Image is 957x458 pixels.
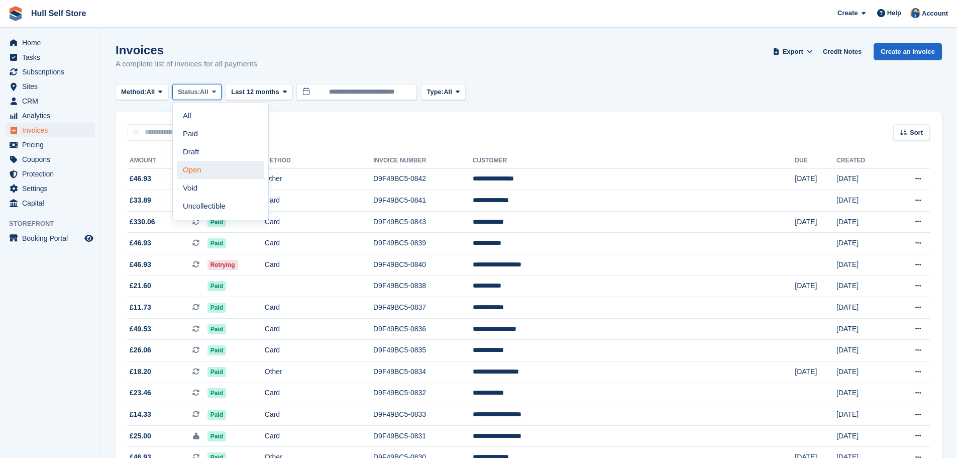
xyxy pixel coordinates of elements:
[265,297,373,319] td: Card
[5,167,95,181] a: menu
[373,361,473,383] td: D9F49BC5-0834
[265,318,373,340] td: Card
[177,197,264,215] a: Uncollectible
[130,238,151,248] span: £46.93
[207,431,226,441] span: Paid
[795,276,836,297] td: [DATE]
[121,87,147,97] span: Method:
[265,153,373,169] th: Method
[5,109,95,123] a: menu
[207,281,226,291] span: Paid
[200,87,208,97] span: All
[22,109,82,123] span: Analytics
[373,211,473,233] td: D9F49BC5-0843
[207,324,226,334] span: Paid
[207,260,238,270] span: Retrying
[226,84,292,101] button: Last 12 months
[130,173,151,184] span: £46.93
[910,8,920,18] img: Hull Self Store
[265,211,373,233] td: Card
[22,181,82,196] span: Settings
[130,431,151,441] span: £25.00
[9,219,100,229] span: Storefront
[5,138,95,152] a: menu
[836,361,890,383] td: [DATE]
[836,383,890,404] td: [DATE]
[5,79,95,94] a: menu
[373,404,473,426] td: D9F49BC5-0833
[836,254,890,276] td: [DATE]
[265,233,373,254] td: Card
[147,87,155,97] span: All
[116,43,257,57] h1: Invoices
[373,383,473,404] td: D9F49BC5-0832
[795,153,836,169] th: Due
[373,340,473,361] td: D9F49BC5-0835
[373,276,473,297] td: D9F49BC5-0838
[922,9,948,19] span: Account
[910,128,923,138] span: Sort
[836,318,890,340] td: [DATE]
[22,231,82,245] span: Booking Portal
[473,153,795,169] th: Customer
[130,281,151,291] span: £21.60
[427,87,444,97] span: Type:
[22,196,82,210] span: Capital
[5,123,95,137] a: menu
[5,94,95,108] a: menu
[836,153,890,169] th: Created
[265,340,373,361] td: Card
[421,84,465,101] button: Type: All
[265,190,373,212] td: Card
[5,65,95,79] a: menu
[836,297,890,319] td: [DATE]
[836,211,890,233] td: [DATE]
[130,302,151,313] span: £11.73
[265,425,373,447] td: Card
[783,47,803,57] span: Export
[130,345,151,355] span: £26.06
[22,138,82,152] span: Pricing
[116,58,257,70] p: A complete list of invoices for all payments
[836,233,890,254] td: [DATE]
[172,84,222,101] button: Status: All
[207,388,226,398] span: Paid
[836,276,890,297] td: [DATE]
[178,87,200,97] span: Status:
[177,125,264,143] a: Paid
[795,361,836,383] td: [DATE]
[5,50,95,64] a: menu
[819,43,866,60] a: Credit Notes
[265,254,373,276] td: Card
[373,297,473,319] td: D9F49BC5-0837
[207,217,226,227] span: Paid
[265,383,373,404] td: Card
[5,36,95,50] a: menu
[22,65,82,79] span: Subscriptions
[207,303,226,313] span: Paid
[27,5,90,22] a: Hull Self Store
[22,94,82,108] span: CRM
[177,143,264,161] a: Draft
[265,168,373,190] td: Other
[22,36,82,50] span: Home
[373,153,473,169] th: Invoice Number
[5,181,95,196] a: menu
[836,168,890,190] td: [DATE]
[5,152,95,166] a: menu
[265,404,373,426] td: Card
[22,123,82,137] span: Invoices
[874,43,942,60] a: Create an Invoice
[207,238,226,248] span: Paid
[795,168,836,190] td: [DATE]
[177,161,264,179] a: Open
[207,367,226,377] span: Paid
[5,196,95,210] a: menu
[22,167,82,181] span: Protection
[231,87,279,97] span: Last 12 months
[130,259,151,270] span: £46.93
[22,152,82,166] span: Coupons
[373,254,473,276] td: D9F49BC5-0840
[116,84,168,101] button: Method: All
[887,8,901,18] span: Help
